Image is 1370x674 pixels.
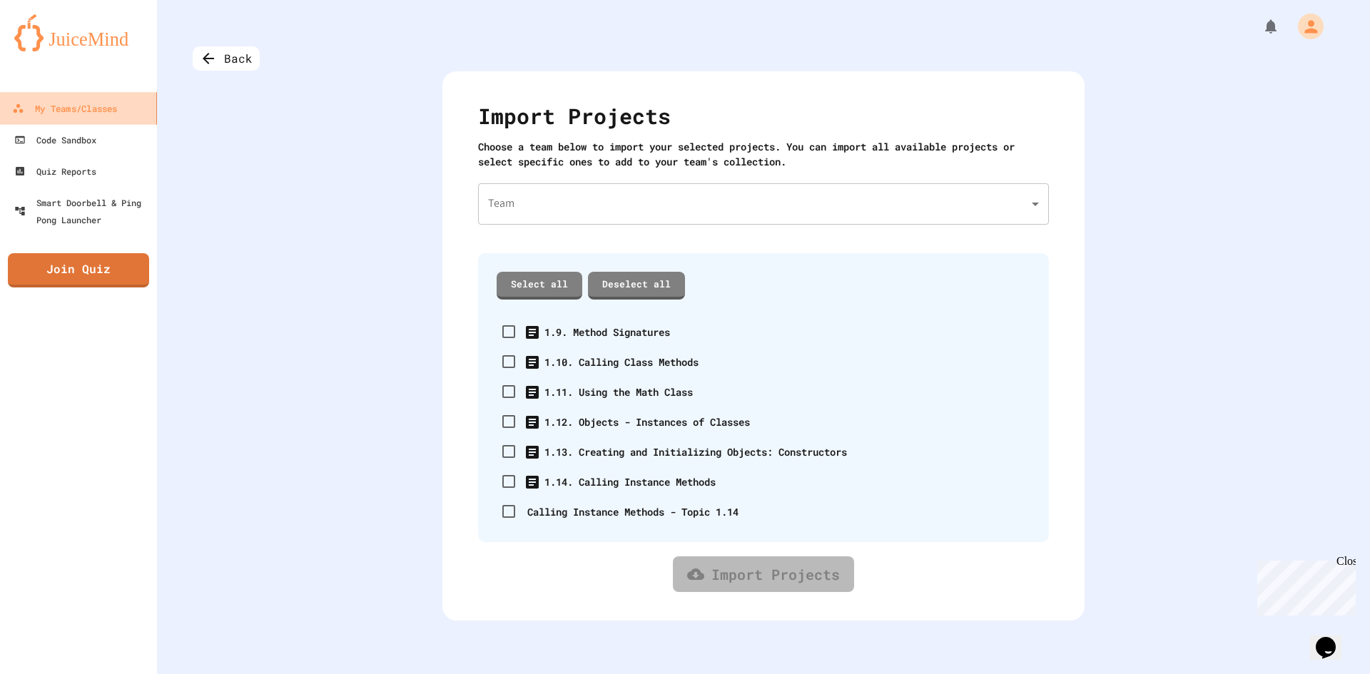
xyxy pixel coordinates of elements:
a: Import Projects [673,556,854,592]
div: 1.9. Method Signatures [544,325,670,339]
iframe: chat widget [1252,555,1356,616]
div: My Account [1283,10,1327,43]
a: Deselect all [588,272,685,300]
div: 1.11. Using the Math Class [544,384,693,399]
div: 1.13. Creating and Initializing Objects: Constructors [544,444,847,459]
div: Import Projects [478,100,1049,139]
div: Smart Doorbell & Ping Pong Launcher [14,194,151,228]
div: Quiz Reports [14,163,96,180]
div: My Notifications [1236,14,1283,39]
div: Back [193,46,260,71]
div: Calling Instance Methods - Topic 1.14 [527,504,739,519]
a: Select all [497,272,582,300]
div: Chat with us now!Close [6,6,98,91]
div: My Teams/Classes [12,100,117,118]
a: Join Quiz [8,253,149,287]
iframe: chat widget [1310,617,1356,660]
div: 1.10. Calling Class Methods [544,354,699,369]
div: 1.14. Calling Instance Methods [544,474,716,489]
img: logo-orange.svg [14,14,143,51]
div: Choose a team below to import your selected projects. You can import all available projects or se... [478,139,1049,169]
div: Code Sandbox [14,131,96,148]
div: 1.12. Objects - Instances of Classes [544,414,750,429]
